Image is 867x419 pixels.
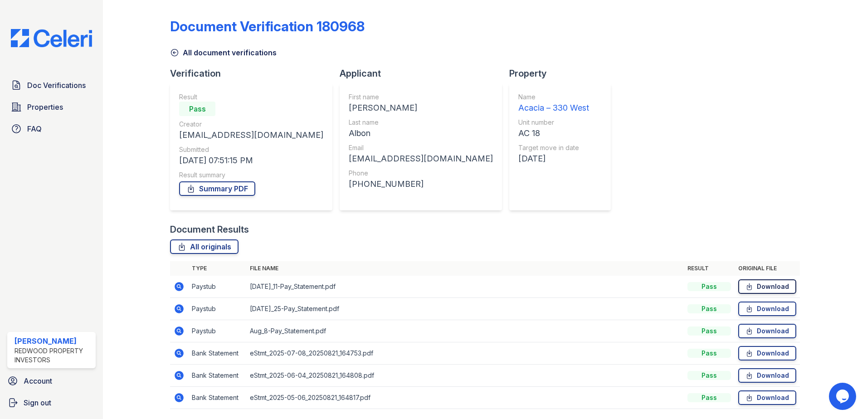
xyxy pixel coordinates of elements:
td: Bank Statement [188,365,246,387]
td: eStmt_2025-07-08_20250821_164753.pdf [246,342,684,365]
div: Name [518,93,589,102]
div: Result [179,93,323,102]
div: [DATE] [518,152,589,165]
a: Summary PDF [179,181,255,196]
div: [PERSON_NAME] [15,336,92,346]
td: Paystub [188,276,246,298]
td: eStmt_2025-05-06_20250821_164817.pdf [246,387,684,409]
span: Properties [27,102,63,112]
th: Type [188,261,246,276]
div: [EMAIL_ADDRESS][DOMAIN_NAME] [349,152,493,165]
div: [PERSON_NAME] [349,102,493,114]
td: Paystub [188,298,246,320]
div: Acacia – 330 West [518,102,589,114]
span: Doc Verifications [27,80,86,91]
div: Pass [687,393,731,402]
a: Doc Verifications [7,76,96,94]
a: Name Acacia – 330 West [518,93,589,114]
a: Download [738,368,796,383]
td: [DATE]_11-Pay_Statement.pdf [246,276,684,298]
th: Original file [735,261,800,276]
a: Download [738,302,796,316]
iframe: chat widget [829,383,858,410]
td: Bank Statement [188,387,246,409]
div: [EMAIL_ADDRESS][DOMAIN_NAME] [179,129,323,141]
div: Applicant [340,67,509,80]
a: Sign out [4,394,99,412]
td: eStmt_2025-06-04_20250821_164808.pdf [246,365,684,387]
div: Pass [687,349,731,358]
span: Sign out [24,397,51,408]
img: CE_Logo_Blue-a8612792a0a2168367f1c8372b55b34899dd931a85d93a1a3d3e32e68fde9ad4.png [4,29,99,47]
div: Last name [349,118,493,127]
div: First name [349,93,493,102]
div: Document Verification 180968 [170,18,365,34]
a: FAQ [7,120,96,138]
td: Paystub [188,320,246,342]
div: Pass [179,102,215,116]
th: Result [684,261,735,276]
div: Target move in date [518,143,589,152]
div: Pass [687,282,731,291]
a: Download [738,390,796,405]
div: Albon [349,127,493,140]
td: Bank Statement [188,342,246,365]
div: Pass [687,326,731,336]
div: [DATE] 07:51:15 PM [179,154,323,167]
div: Submitted [179,145,323,154]
div: Pass [687,304,731,313]
div: Verification [170,67,340,80]
td: [DATE]_25-Pay_Statement.pdf [246,298,684,320]
div: Document Results [170,223,249,236]
div: Creator [179,120,323,129]
div: [PHONE_NUMBER] [349,178,493,190]
div: Unit number [518,118,589,127]
div: Result summary [179,171,323,180]
a: Download [738,346,796,361]
div: Phone [349,169,493,178]
span: FAQ [27,123,42,134]
a: All document verifications [170,47,277,58]
div: Property [509,67,618,80]
a: All originals [170,239,239,254]
a: Properties [7,98,96,116]
td: Aug_8-Pay_Statement.pdf [246,320,684,342]
a: Account [4,372,99,390]
th: File name [246,261,684,276]
span: Account [24,375,52,386]
a: Download [738,279,796,294]
div: Pass [687,371,731,380]
div: Email [349,143,493,152]
div: Redwood Property Investors [15,346,92,365]
a: Download [738,324,796,338]
div: AC 18 [518,127,589,140]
